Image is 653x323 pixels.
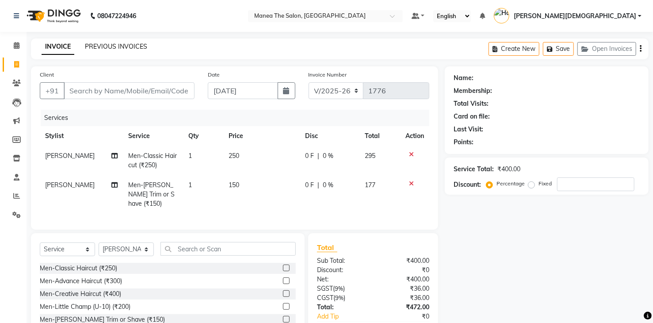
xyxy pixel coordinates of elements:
[40,71,54,79] label: Client
[543,42,574,56] button: Save
[310,284,373,293] div: ( )
[335,285,343,292] span: 9%
[323,151,334,161] span: 0 %
[538,180,552,188] label: Fixed
[305,181,314,190] span: 0 F
[365,152,375,160] span: 295
[454,99,489,108] div: Total Visits:
[305,151,314,161] span: 0 F
[323,181,334,190] span: 0 %
[454,125,483,134] div: Last Visit:
[183,126,223,146] th: Qty
[208,71,220,79] label: Date
[373,303,436,312] div: ₹472.00
[45,181,95,189] span: [PERSON_NAME]
[300,126,359,146] th: Disc
[310,256,373,265] div: Sub Total:
[310,275,373,284] div: Net:
[64,82,195,99] input: Search by Name/Mobile/Email/Code
[318,151,320,161] span: |
[318,181,320,190] span: |
[454,73,474,83] div: Name:
[454,138,474,147] div: Points:
[454,165,494,174] div: Service Total:
[229,181,239,189] span: 150
[40,302,130,311] div: Men-Little Champ (U-10) (₹200)
[310,265,373,275] div: Discount:
[97,4,136,28] b: 08047224946
[188,181,192,189] span: 1
[128,181,175,208] span: Men-[PERSON_NAME] Trim or Shave (₹150)
[317,294,333,302] span: CGST
[41,110,436,126] div: Services
[40,126,123,146] th: Stylist
[310,312,384,321] a: Add Tip
[454,112,490,121] div: Card on file:
[384,312,436,321] div: ₹0
[40,289,121,299] div: Men-Creative Haircut (₹400)
[310,303,373,312] div: Total:
[494,8,509,23] img: Hari Krishna
[497,165,520,174] div: ₹400.00
[373,265,436,275] div: ₹0
[317,243,337,252] span: Total
[42,39,74,55] a: INVOICE
[359,126,400,146] th: Total
[373,293,436,303] div: ₹36.00
[160,242,296,256] input: Search or Scan
[85,42,147,50] a: PREVIOUS INVOICES
[40,264,117,273] div: Men-Classic Haircut (₹250)
[577,42,636,56] button: Open Invoices
[40,82,65,99] button: +91
[514,12,636,21] span: [PERSON_NAME][DEMOGRAPHIC_DATA]
[454,180,481,189] div: Discount:
[373,275,436,284] div: ₹400.00
[188,152,192,160] span: 1
[489,42,539,56] button: Create New
[123,126,183,146] th: Service
[365,181,375,189] span: 177
[373,256,436,265] div: ₹400.00
[496,180,525,188] label: Percentage
[454,86,492,96] div: Membership:
[223,126,300,146] th: Price
[23,4,83,28] img: logo
[128,152,177,169] span: Men-Classic Haircut (₹250)
[229,152,239,160] span: 250
[335,294,344,301] span: 9%
[317,285,333,292] span: SGST
[373,284,436,293] div: ₹36.00
[309,71,347,79] label: Invoice Number
[400,126,429,146] th: Action
[40,277,122,286] div: Men-Advance Haircut (₹300)
[45,152,95,160] span: [PERSON_NAME]
[310,293,373,303] div: ( )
